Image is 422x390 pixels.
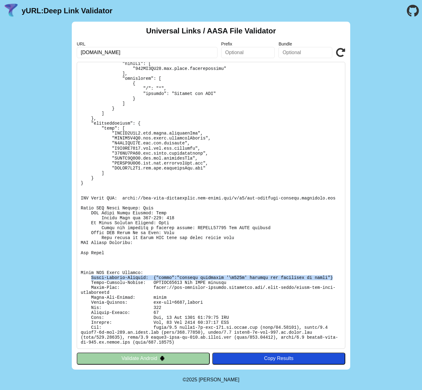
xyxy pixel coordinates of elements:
[215,356,342,361] div: Copy Results
[221,47,275,58] input: Optional
[3,3,19,19] img: yURL Logo
[160,356,165,361] img: droidIcon.svg
[183,370,239,390] footer: ©
[22,6,112,15] a: yURL:Deep Link Validator
[77,47,217,58] input: Required
[212,353,345,364] button: Copy Results
[77,41,217,46] label: URL
[77,62,345,349] pre: Lorem ipsu do: sitam://con-adipisci-elitsed.doeiusmod.tem/.inci-utlab/etdol-mag-aliq-enimadminim ...
[278,41,332,46] label: Bundle
[186,377,197,382] span: 2025
[278,47,332,58] input: Optional
[199,377,239,382] a: Michael Ibragimchayev's Personal Site
[221,41,275,46] label: Prefix
[146,27,276,35] h2: Universal Links / AASA File Validator
[77,353,210,364] button: Validate Android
